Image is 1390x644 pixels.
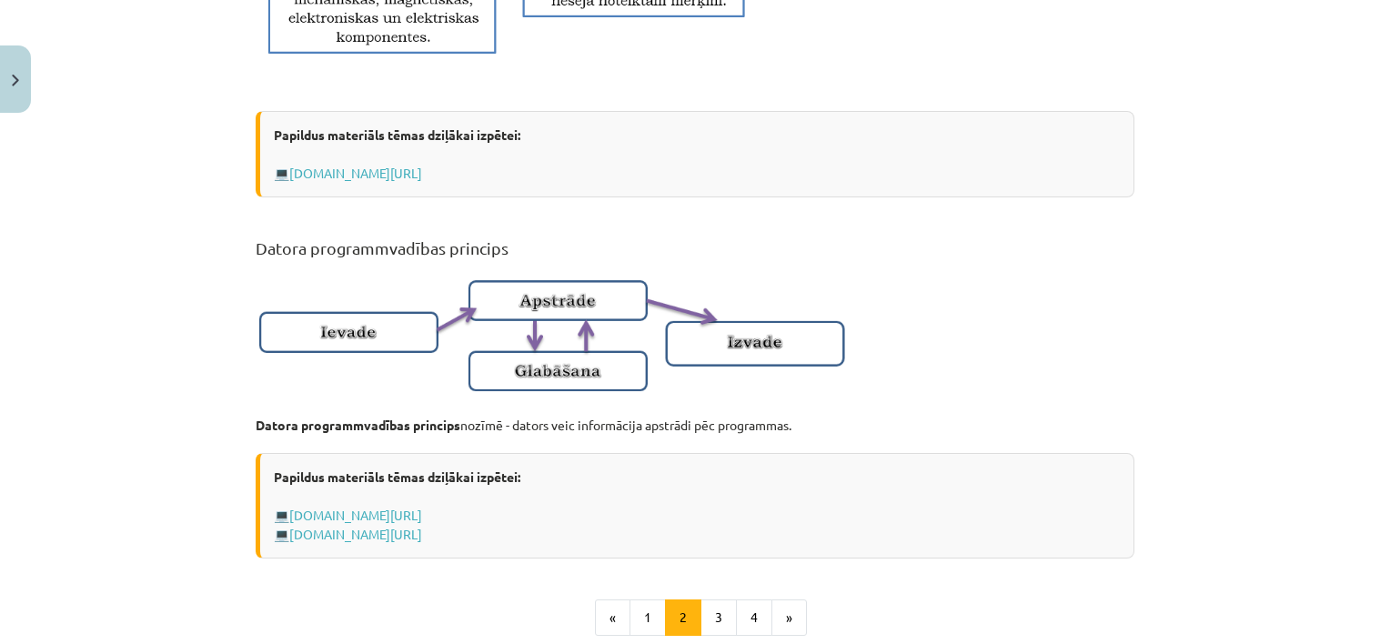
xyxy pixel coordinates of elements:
strong: Datora programmvadības princips [256,417,460,433]
button: » [771,599,807,636]
strong: Papildus materiāls tēmas dziļākai izpētei: [274,468,520,485]
div: 💻 [256,111,1134,197]
div: 💻 💻 [256,453,1134,558]
a: [DOMAIN_NAME][URL] [289,526,422,542]
img: icon-close-lesson-0947bae3869378f0d4975bcd49f059093ad1ed9edebbc8119c70593378902aed.svg [12,75,19,86]
a: [DOMAIN_NAME][URL] [289,165,422,181]
nav: Page navigation example [256,599,1134,636]
button: « [595,599,630,636]
strong: Papildus materiāls tēmas dziļākai izpētei: [274,126,520,143]
a: [DOMAIN_NAME][URL] [289,507,422,523]
p: nozīmē - dators veic informācija apstrādi pēc programmas. [256,416,1134,435]
button: 4 [736,599,772,636]
button: 3 [700,599,737,636]
button: 2 [665,599,701,636]
button: 1 [630,599,666,636]
h2: Datora programmvadības princips [256,216,1134,260]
